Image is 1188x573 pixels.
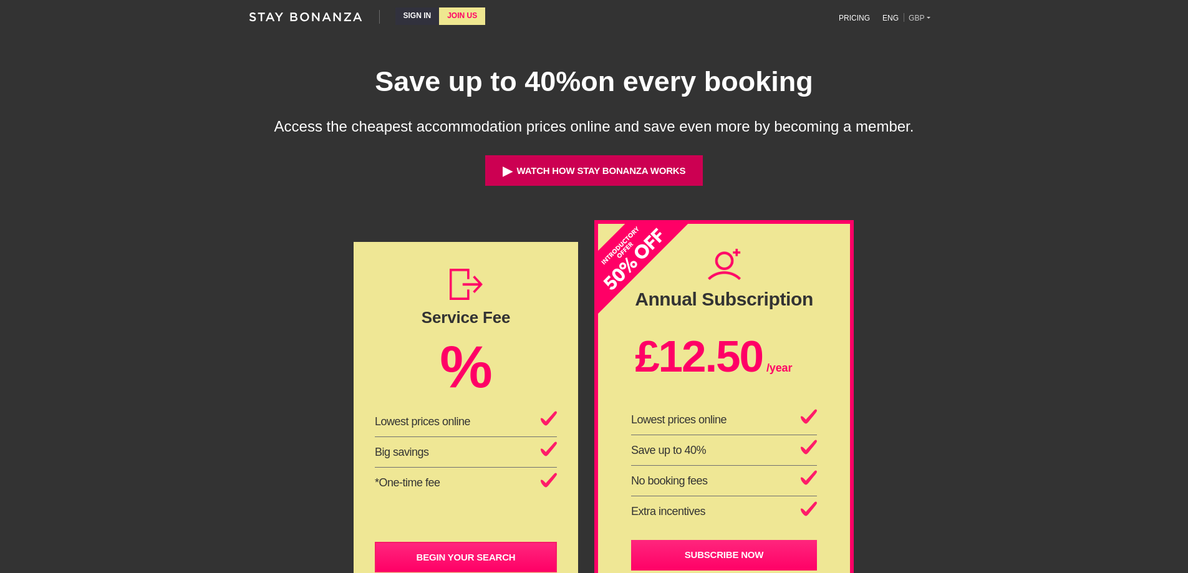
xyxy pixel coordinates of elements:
[375,476,440,489] div: *One-time fee
[631,496,817,527] div: Extra incentives
[631,466,817,496] div: No booking fees
[375,415,470,428] div: Lowest prices online
[422,311,510,324] div: Service Fee
[375,542,557,572] a: BEGIN YOUR SEARCH
[766,362,793,374] span: /year
[274,115,914,138] div: Access the cheapest accommodation prices online and save even more by becoming a member.
[631,435,817,466] div: Save up to 40%
[503,163,512,178] span: ▶
[485,155,703,186] button: ▶Watch how Stay Bonanza works
[831,9,877,26] a: PRICING
[375,446,429,459] div: Big savings
[635,320,792,379] div: £12.50
[631,540,817,571] a: SUBSCRIBE NOW
[877,9,904,26] a: ENG
[439,7,485,24] a: JOIN US
[395,7,440,24] a: SIGN IN
[904,9,935,26] a: GBP
[440,331,491,387] div: %
[375,64,813,99] h4: Save up to 40% on every booking
[631,405,817,435] div: Lowest prices online
[635,289,813,310] div: Annual Subscription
